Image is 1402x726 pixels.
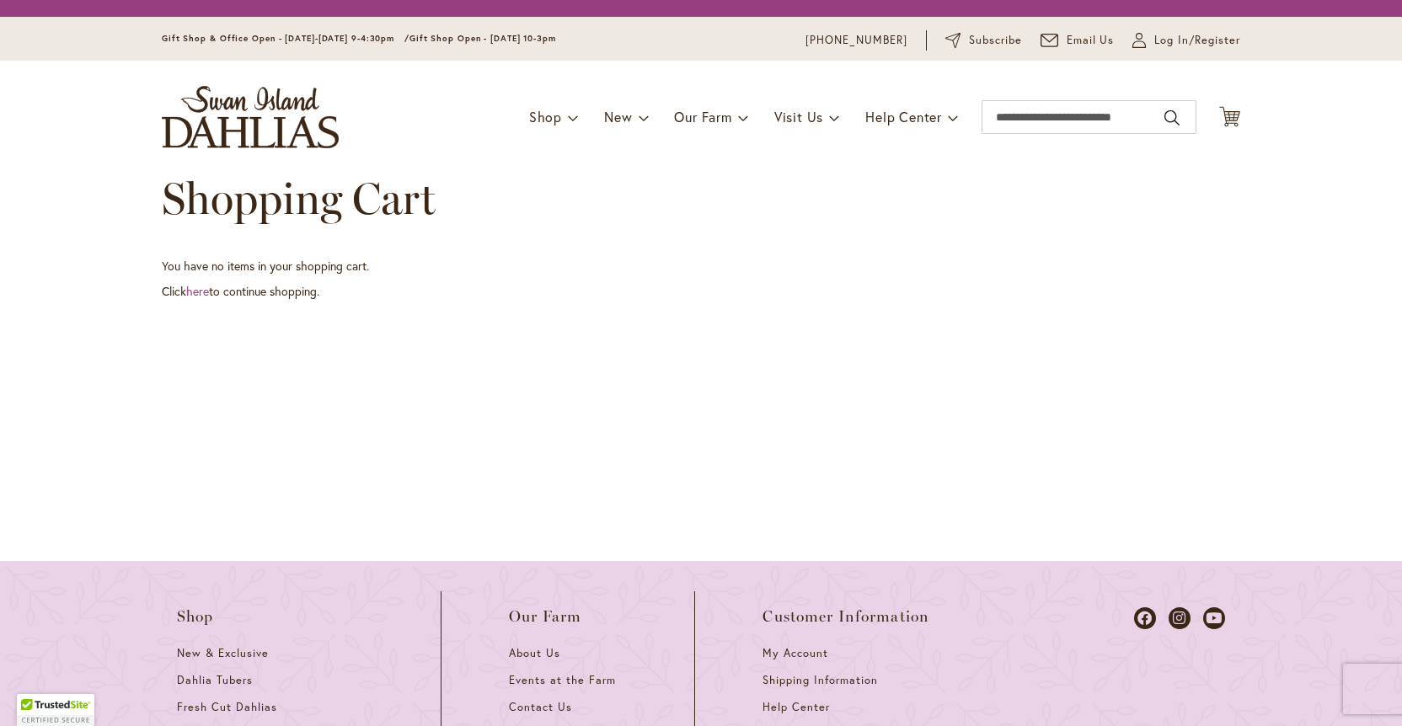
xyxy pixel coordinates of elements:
[509,673,615,687] span: Events at the Farm
[1134,607,1156,629] a: Dahlias on Facebook
[763,608,929,625] span: Customer Information
[945,32,1022,49] a: Subscribe
[763,700,830,714] span: Help Center
[509,646,560,660] span: About Us
[186,283,209,299] a: here
[409,33,556,44] span: Gift Shop Open - [DATE] 10-3pm
[969,32,1022,49] span: Subscribe
[674,108,731,125] span: Our Farm
[1067,32,1115,49] span: Email Us
[529,108,562,125] span: Shop
[865,108,942,125] span: Help Center
[805,32,907,49] a: [PHONE_NUMBER]
[162,86,339,148] a: store logo
[1203,607,1225,629] a: Dahlias on Youtube
[177,608,214,625] span: Shop
[177,646,269,660] span: New & Exclusive
[509,608,581,625] span: Our Farm
[763,646,828,660] span: My Account
[1164,104,1180,131] button: Search
[604,108,632,125] span: New
[1041,32,1115,49] a: Email Us
[774,108,823,125] span: Visit Us
[162,33,409,44] span: Gift Shop & Office Open - [DATE]-[DATE] 9-4:30pm /
[763,673,877,687] span: Shipping Information
[162,258,1240,275] p: You have no items in your shopping cart.
[177,673,253,687] span: Dahlia Tubers
[162,172,436,225] span: Shopping Cart
[509,700,572,714] span: Contact Us
[177,700,277,714] span: Fresh Cut Dahlias
[1132,32,1240,49] a: Log In/Register
[13,666,60,713] iframe: Launch Accessibility Center
[162,283,1240,300] p: Click to continue shopping.
[1169,607,1191,629] a: Dahlias on Instagram
[1154,32,1240,49] span: Log In/Register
